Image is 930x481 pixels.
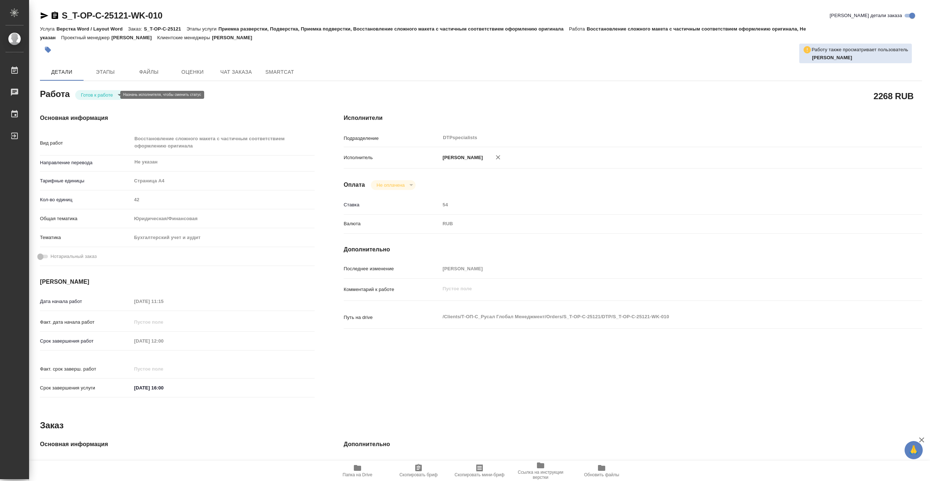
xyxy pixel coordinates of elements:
[905,441,923,459] button: 🙏
[812,54,908,61] p: Савченко Дмитрий
[40,196,132,203] p: Кол-во единиц
[375,182,407,188] button: Не оплачена
[344,314,440,321] p: Путь на drive
[132,194,315,205] input: Пустое поле
[62,11,162,20] a: S_T-OP-C-25121-WK-010
[40,159,132,166] p: Направление перевода
[132,336,195,346] input: Пустое поле
[344,201,440,209] p: Ставка
[144,26,186,32] p: S_T-OP-C-25121
[40,234,132,241] p: Тематика
[344,181,365,189] h4: Оплата
[212,35,258,40] p: [PERSON_NAME]
[50,11,59,20] button: Скопировать ссылку
[40,177,132,185] p: Тарифные единицы
[79,92,115,98] button: Готов к работе
[157,35,212,40] p: Клиентские менеджеры
[218,26,569,32] p: Приемка разверстки, Подверстка, Приемка подверстки, Восстановление сложного макета с частичным со...
[449,461,510,481] button: Скопировать мини-бриф
[40,11,49,20] button: Скопировать ссылку для ЯМессенджера
[40,420,64,431] h2: Заказ
[61,35,111,40] p: Проектный менеджер
[440,458,874,469] input: Пустое поле
[454,472,504,477] span: Скопировать мини-бриф
[128,26,144,32] p: Заказ:
[514,470,567,480] span: Ссылка на инструкции верстки
[399,472,437,477] span: Скопировать бриф
[344,114,922,122] h4: Исполнители
[132,364,195,374] input: Пустое поле
[874,90,914,102] h2: 2268 RUB
[569,26,587,32] p: Работа
[75,90,124,100] div: Готов к работе
[40,337,132,345] p: Срок завершения работ
[344,245,922,254] h4: Дополнительно
[40,384,132,392] p: Срок завершения услуги
[44,68,79,77] span: Детали
[132,68,166,77] span: Файлы
[907,442,920,458] span: 🙏
[440,263,874,274] input: Пустое поле
[262,68,297,77] span: SmartCat
[40,42,56,58] button: Добавить тэг
[186,26,218,32] p: Этапы услуги
[40,440,315,449] h4: Основная информация
[132,296,195,307] input: Пустое поле
[219,68,254,77] span: Чат заказа
[40,140,132,147] p: Вид работ
[132,213,315,225] div: Юридическая/Финансовая
[440,154,483,161] p: [PERSON_NAME]
[440,311,874,323] textarea: /Clients/Т-ОП-С_Русал Глобал Менеджмент/Orders/S_T-OP-C-25121/DTP/S_T-OP-C-25121-WK-010
[812,46,908,53] p: Работу также просматривает пользователь
[343,472,372,477] span: Папка на Drive
[371,180,416,190] div: Готов к работе
[388,461,449,481] button: Скопировать бриф
[88,68,123,77] span: Этапы
[344,460,440,468] p: Путь на drive
[112,35,157,40] p: [PERSON_NAME]
[344,286,440,293] p: Комментарий к работе
[440,199,874,210] input: Пустое поле
[50,253,97,260] span: Нотариальный заказ
[132,175,315,187] div: Страница А4
[344,265,440,272] p: Последнее изменение
[490,149,506,165] button: Удалить исполнителя
[132,458,315,469] input: Пустое поле
[132,231,315,244] div: Бухгалтерский учет и аудит
[40,278,315,286] h4: [PERSON_NAME]
[132,317,195,327] input: Пустое поле
[40,26,56,32] p: Услуга
[40,114,315,122] h4: Основная информация
[510,461,571,481] button: Ссылка на инструкции верстки
[40,87,70,100] h2: Работа
[584,472,619,477] span: Обновить файлы
[40,215,132,222] p: Общая тематика
[344,154,440,161] p: Исполнитель
[440,218,874,230] div: RUB
[40,460,132,468] p: Код заказа
[344,220,440,227] p: Валюта
[132,383,195,393] input: ✎ Введи что-нибудь
[40,365,132,373] p: Факт. срок заверш. работ
[812,55,852,60] b: [PERSON_NAME]
[40,319,132,326] p: Факт. дата начала работ
[830,12,902,19] span: [PERSON_NAME] детали заказа
[344,135,440,142] p: Подразделение
[344,440,922,449] h4: Дополнительно
[571,461,632,481] button: Обновить файлы
[175,68,210,77] span: Оценки
[56,26,128,32] p: Верстка Word / Layout Word
[40,298,132,305] p: Дата начала работ
[327,461,388,481] button: Папка на Drive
